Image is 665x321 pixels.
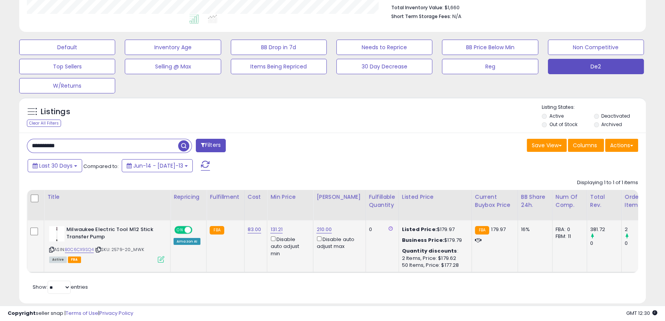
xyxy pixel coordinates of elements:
button: Non Competitive [548,40,644,55]
div: 2 Items, Price: $179.62 [402,255,466,262]
div: 16% [521,226,546,233]
span: Jun-14 - [DATE]-13 [133,162,183,170]
button: W/Returns [19,78,115,93]
div: Fulfillment [210,193,241,201]
span: N/A [452,13,462,20]
span: FBA [68,256,81,263]
button: Last 30 Days [28,159,82,172]
div: Ordered Items [625,193,653,209]
div: Min Price [270,193,310,201]
span: 2025-08-13 12:30 GMT [626,309,657,317]
button: De2 [548,59,644,74]
div: FBM: 11 [556,233,581,240]
div: Repricing [174,193,203,201]
div: 381.72 [590,226,621,233]
a: 83.00 [248,226,261,233]
div: seller snap | | [8,310,133,317]
div: Current Buybox Price [475,193,514,209]
label: Out of Stock [549,121,577,128]
button: Items Being Repriced [231,59,327,74]
button: Default [19,40,115,55]
div: BB Share 24h. [521,193,549,209]
span: | SKU: 2579-20_MWK [95,246,144,253]
div: Clear All Filters [27,120,61,127]
button: Actions [605,139,638,152]
div: Cost [248,193,264,201]
a: 210.00 [316,226,332,233]
div: 0 [369,226,393,233]
b: Total Inventory Value: [391,4,443,11]
p: Listing States: [542,104,646,111]
span: Columns [573,141,597,149]
div: ASIN: [49,226,164,262]
span: OFF [191,227,203,233]
div: 50 Items, Price: $177.28 [402,262,466,269]
div: Disable auto adjust min [270,235,307,257]
a: Privacy Policy [99,309,133,317]
span: Last 30 Days [39,162,73,170]
b: Short Term Storage Fees: [391,13,451,20]
div: 0 [625,240,656,247]
button: Reg [442,59,538,74]
button: BB Drop in 7d [231,40,327,55]
div: Fulfillable Quantity [369,193,395,209]
button: Needs to Reprice [336,40,432,55]
label: Active [549,113,563,119]
span: ON [175,227,185,233]
label: Deactivated [601,113,630,119]
button: Selling @ Max [125,59,221,74]
a: Terms of Use [66,309,98,317]
button: Columns [568,139,604,152]
span: Compared to: [83,163,119,170]
strong: Copyright [8,309,36,317]
a: 131.21 [270,226,283,233]
label: Archived [601,121,622,128]
div: 2 [625,226,656,233]
div: [PERSON_NAME] [316,193,362,201]
b: Listed Price: [402,226,437,233]
a: B0C6CX9SQ4 [65,246,94,253]
button: Filters [196,139,226,152]
button: Jun-14 - [DATE]-13 [122,159,193,172]
span: Show: entries [33,283,88,291]
div: $179.97 [402,226,466,233]
b: Milwaukee Electric Tool M12 Stick Transfer Pump [66,226,160,242]
div: Amazon AI [174,238,200,245]
div: Displaying 1 to 1 of 1 items [577,179,638,186]
img: 21dT8j84nlL._SL40_.jpg [49,226,65,241]
b: Quantity discounts [402,247,457,254]
div: Num of Comp. [556,193,584,209]
span: All listings currently available for purchase on Amazon [49,256,67,263]
small: FBA [475,226,489,235]
div: Total Rev. [590,193,618,209]
span: 179.97 [491,226,506,233]
h5: Listings [41,106,70,117]
button: Top Sellers [19,59,115,74]
div: Listed Price [402,193,468,201]
div: 0 [590,240,621,247]
button: BB Price Below Min [442,40,538,55]
div: FBA: 0 [556,226,581,233]
li: $1,660 [391,2,632,12]
div: $179.79 [402,237,466,244]
div: : [402,248,466,254]
button: Inventory Age [125,40,221,55]
small: FBA [210,226,224,235]
div: Title [47,193,167,201]
button: Save View [527,139,567,152]
div: Disable auto adjust max [316,235,359,250]
b: Business Price: [402,236,444,244]
button: 30 Day Decrease [336,59,432,74]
